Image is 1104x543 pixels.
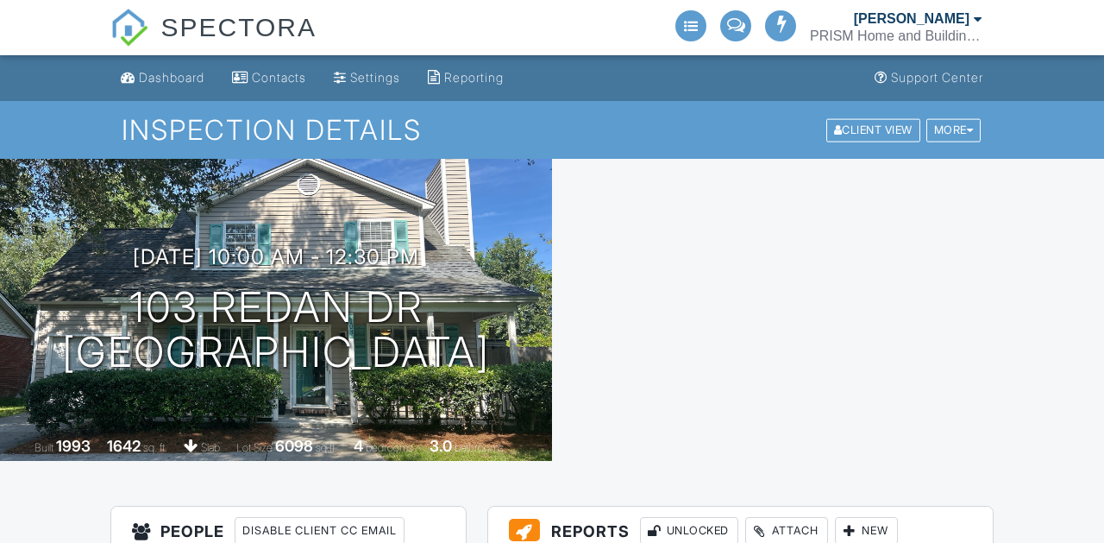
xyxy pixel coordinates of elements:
div: Dashboard [139,70,204,85]
div: Client View [826,118,920,142]
a: SPECTORA [110,26,317,58]
h3: [DATE] 10:00 am - 12:30 pm [133,245,419,268]
div: Support Center [891,70,983,85]
h1: 103 Redan Dr [GEOGRAPHIC_DATA] [62,285,490,376]
a: Support Center [868,62,990,94]
span: bedrooms [366,441,413,454]
div: 6098 [275,437,313,455]
a: Reporting [421,62,511,94]
span: bathrooms [455,441,504,454]
div: [PERSON_NAME] [854,10,969,28]
span: sq.ft. [316,441,337,454]
div: 1993 [56,437,91,455]
div: 4 [354,437,363,455]
div: More [926,118,982,142]
img: The Best Home Inspection Software - Spectora [110,9,148,47]
span: Lot Size [236,441,273,454]
div: PRISM Home and Building Inspections LLC [810,28,982,45]
div: 3.0 [430,437,452,455]
span: SPECTORA [160,9,317,45]
a: Contacts [225,62,313,94]
a: Dashboard [114,62,211,94]
span: sq. ft. [143,441,167,454]
a: Settings [327,62,407,94]
div: Contacts [252,70,306,85]
h1: Inspection Details [122,115,982,145]
div: 1642 [107,437,141,455]
div: Reporting [444,70,504,85]
span: Built [34,441,53,454]
a: Client View [825,123,925,136]
div: Settings [350,70,400,85]
span: slab [201,441,220,454]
